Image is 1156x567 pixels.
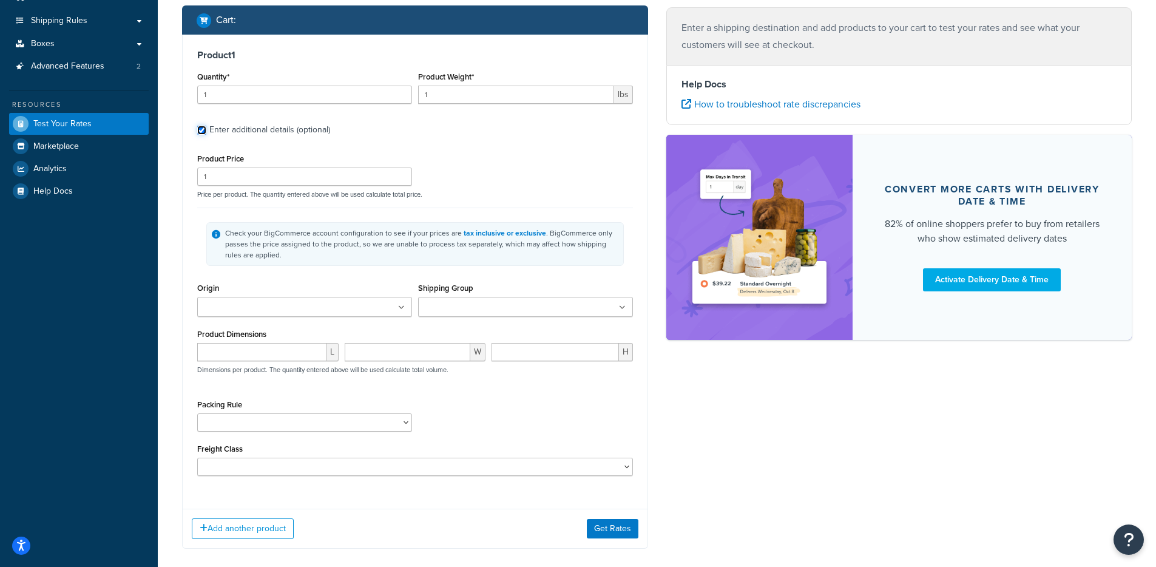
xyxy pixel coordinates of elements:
[194,365,448,374] p: Dimensions per product. The quantity entered above will be used calculate total volume.
[33,119,92,129] span: Test Your Rates
[1114,525,1144,555] button: Open Resource Center
[197,283,219,293] label: Origin
[209,121,330,138] div: Enter additional details (optional)
[197,154,244,163] label: Product Price
[31,16,87,26] span: Shipping Rules
[197,400,242,409] label: Packing Rule
[681,19,1117,53] p: Enter a shipping destination and add products to your cart to test your rates and see what your c...
[418,72,474,81] label: Product Weight*
[684,153,834,322] img: feature-image-ddt-36eae7f7280da8017bfb280eaccd9c446f90b1fe08728e4019434db127062ab4.png
[882,217,1103,246] div: 82% of online shoppers prefer to buy from retailers who show estimated delivery dates
[9,113,149,135] a: Test Your Rates
[587,519,638,538] button: Get Rates
[9,33,149,55] a: Boxes
[9,55,149,78] li: Advanced Features
[9,55,149,78] a: Advanced Features2
[31,39,55,49] span: Boxes
[619,343,633,361] span: H
[197,330,266,339] label: Product Dimensions
[681,97,860,111] a: How to troubleshoot rate discrepancies
[418,283,473,293] label: Shipping Group
[194,190,636,199] p: Price per product. The quantity entered above will be used calculate total price.
[31,61,104,72] span: Advanced Features
[225,228,618,260] div: Check your BigCommerce account configuration to see if your prices are . BigCommerce only passes ...
[882,183,1103,208] div: Convert more carts with delivery date & time
[197,126,206,135] input: Enter additional details (optional)
[197,86,412,104] input: 0.0
[197,72,229,81] label: Quantity*
[9,100,149,110] div: Resources
[614,86,633,104] span: lbs
[33,186,73,197] span: Help Docs
[418,86,614,104] input: 0.00
[192,518,294,539] button: Add another product
[33,164,67,174] span: Analytics
[197,49,633,61] h3: Product 1
[681,77,1117,92] h4: Help Docs
[197,444,243,453] label: Freight Class
[9,158,149,180] a: Analytics
[9,10,149,32] a: Shipping Rules
[216,15,236,25] h2: Cart :
[326,343,339,361] span: L
[137,61,141,72] span: 2
[33,141,79,152] span: Marketplace
[9,135,149,157] a: Marketplace
[464,228,546,239] a: tax inclusive or exclusive
[470,343,485,361] span: W
[923,268,1061,291] a: Activate Delivery Date & Time
[9,180,149,202] a: Help Docs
